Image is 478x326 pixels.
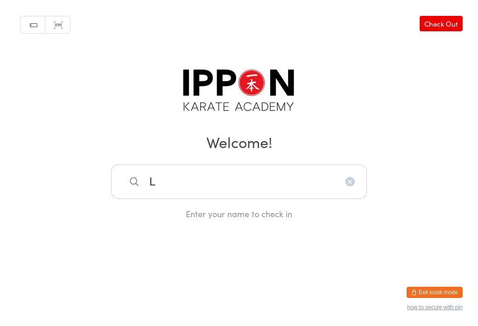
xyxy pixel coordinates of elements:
[420,16,463,31] a: Check Out
[407,304,463,311] button: how to secure with pin
[111,208,367,220] div: Enter your name to check in
[181,65,297,118] img: Ippon Karate Academy
[111,164,367,199] input: Search
[9,131,469,152] h2: Welcome!
[407,287,463,298] button: Exit kiosk mode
